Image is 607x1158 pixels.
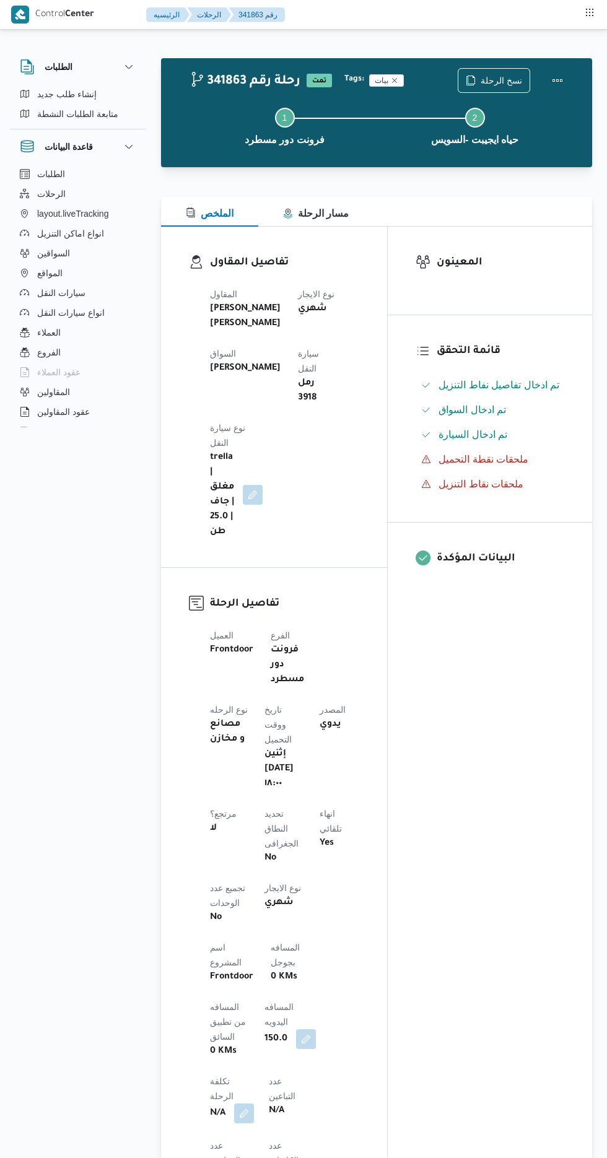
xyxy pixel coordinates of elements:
span: نوع الرحله [210,705,248,715]
button: الطلبات [20,59,136,74]
button: السواقين [15,243,141,263]
b: Yes [320,836,334,851]
span: إنشاء طلب جديد [37,87,97,102]
span: المسافه من تطبيق السائق [210,1002,246,1042]
button: Actions [545,68,570,93]
button: ملحقات نقاط التنزيل [416,474,564,494]
button: قاعدة البيانات [20,139,136,154]
span: الطلبات [37,167,65,181]
span: الفروع [37,345,61,360]
span: المسافه اليدويه [264,1002,294,1027]
h3: تفاصيل الرحلة [210,596,359,612]
span: السواق [210,349,236,359]
h3: قاعدة البيانات [45,139,93,154]
b: تمت [312,77,326,85]
button: تم ادخال السيارة [416,425,564,445]
button: سيارات النقل [15,283,141,303]
span: ملحقات نقطة التحميل [439,454,528,464]
span: حياه ايجيبت -السويس [431,133,518,147]
span: مرتجع؟ [210,809,237,819]
b: مصانع و مخازن [210,717,247,747]
span: نسخ الرحلة [481,73,522,88]
div: قاعدة البيانات [10,164,146,432]
span: عقود العملاء [37,365,81,380]
button: انواع اماكن التنزيل [15,224,141,243]
b: No [210,910,222,925]
span: المقاول [210,289,237,299]
span: تم ادخال تفاصيل نفاط التنزيل [439,378,559,393]
b: 0 KMs [210,1044,237,1059]
button: تم ادخال السواق [416,400,564,420]
span: العميل [210,630,234,640]
button: عقود المقاولين [15,402,141,422]
h3: المعينون [437,255,564,271]
span: المسافه بجوجل [271,943,300,967]
span: عقود المقاولين [37,404,90,419]
span: 1 [282,113,287,123]
span: اجهزة التليفون [37,424,89,439]
span: فرونت دور مسطرد [245,133,325,147]
button: فرونت دور مسطرد [190,93,380,157]
b: شهري [264,895,294,910]
span: عدد التباعين [269,1076,295,1101]
h3: الطلبات [45,59,72,74]
span: تمت [307,74,332,87]
b: Center [65,10,94,20]
span: تاريخ ووقت التحميل [264,705,292,744]
button: الرحلات [187,7,231,22]
button: اجهزة التليفون [15,422,141,442]
span: تم ادخال السيارة [439,427,507,442]
span: سيارة النقل [298,349,319,373]
button: انواع سيارات النقل [15,303,141,323]
b: Frontdoor [210,970,253,985]
span: انواع اماكن التنزيل [37,226,104,241]
span: تكلفة الرحلة [210,1076,234,1101]
div: الطلبات [10,84,146,129]
b: 0 KMs [271,970,297,985]
span: الفرع [271,630,290,640]
button: ملحقات نقطة التحميل [416,450,564,469]
button: الرئيسيه [146,7,190,22]
span: بيات [369,74,404,87]
span: المواقع [37,266,63,281]
span: نوع الايجار [264,883,301,893]
button: نسخ الرحلة [458,68,530,93]
img: X8yXhbKr1z7QwAAAABJRU5ErkJggg== [11,6,29,24]
span: تجميع عدد الوحدات [210,883,245,908]
button: العملاء [15,323,141,342]
b: إثنين [DATE] ١٨:٠٠ [264,747,302,791]
span: السواقين [37,246,70,261]
button: المقاولين [15,382,141,402]
span: الرحلات [37,186,66,201]
b: فرونت دور مسطرد [271,643,308,687]
span: العملاء [37,325,61,340]
button: 341863 رقم [229,7,285,22]
button: الطلبات [15,164,141,184]
span: تم ادخال السواق [439,403,506,417]
b: N/A [269,1104,284,1118]
span: المقاولين [37,385,70,399]
span: نوع سيارة النقل [210,423,245,448]
span: تم ادخال السواق [439,404,506,415]
span: متابعة الطلبات النشطة [37,107,118,121]
h3: تفاصيل المقاول [210,255,359,271]
span: تم ادخال تفاصيل نفاط التنزيل [439,380,559,390]
button: المواقع [15,263,141,283]
button: حياه ايجيبت -السويس [380,93,570,157]
button: متابعة الطلبات النشطة [15,104,141,124]
h3: قائمة التحقق [437,343,564,360]
span: تم ادخال السيارة [439,429,507,440]
b: يدوي [320,717,341,732]
span: نوع الايجار [298,289,334,299]
b: [PERSON_NAME] [PERSON_NAME] [210,302,281,331]
button: الفروع [15,342,141,362]
span: ملحقات نقاط التنزيل [439,479,523,489]
span: المصدر [320,705,346,715]
span: 2 [473,113,478,123]
button: إنشاء طلب جديد [15,84,141,104]
button: layout.liveTracking [15,204,141,224]
button: عقود العملاء [15,362,141,382]
h2: 341863 رحلة رقم [190,74,300,90]
button: Remove trip tag [391,77,398,84]
b: trella | مغلق | جاف | 25.0 طن [210,450,234,539]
